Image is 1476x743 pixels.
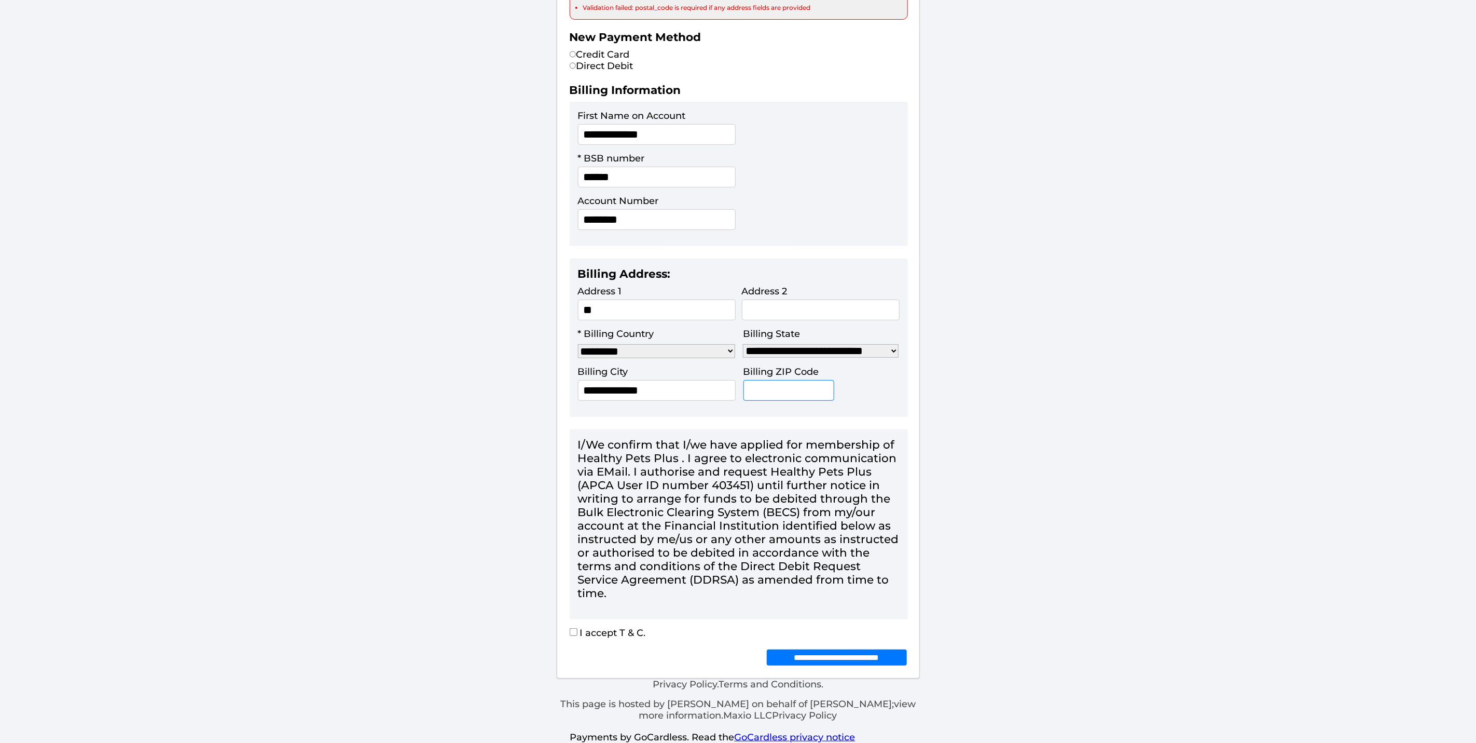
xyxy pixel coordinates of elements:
li: Validation failed: postal_code is required if any address fields are provided [583,4,811,13]
div: . . [557,679,920,721]
p: This page is hosted by [PERSON_NAME] on behalf of [PERSON_NAME]; Maxio LLC [557,698,920,721]
a: Terms and Conditions [719,679,821,690]
label: * Billing Country [578,328,654,340]
a: Privacy Policy [653,679,717,690]
label: Direct Debit [570,60,633,72]
a: Privacy Policy [773,710,837,721]
a: view more information. [639,698,916,721]
label: Address 1 [578,286,622,297]
label: I accept T & C. [570,627,646,639]
label: Billing ZIP Code [743,366,819,377]
h2: Billing Address: [578,267,900,286]
input: Credit Card [570,51,576,58]
input: I accept T & C. [570,628,577,636]
label: * BSB number [578,153,645,164]
div: I/We confirm that I/we have applied for membership of Healthy Pets Plus . I agree to electronic c... [578,438,900,600]
h2: New Payment Method [570,30,907,49]
label: Billing City [578,366,628,377]
input: Direct Debit [570,62,576,69]
label: First Name on Account [578,110,686,121]
label: Address 2 [742,286,788,297]
a: GoCardless privacy notice [735,732,856,743]
h2: Billing Information [570,83,907,102]
label: Billing State [743,328,800,340]
label: Credit Card [570,49,630,60]
label: Account Number [578,195,659,207]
